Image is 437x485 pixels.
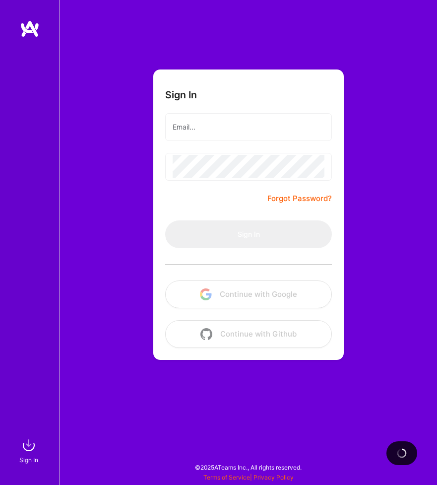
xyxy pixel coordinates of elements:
[200,328,212,340] img: icon
[165,320,332,348] button: Continue with Github
[203,474,250,481] a: Terms of Service
[165,220,332,248] button: Sign In
[203,474,294,481] span: |
[173,115,324,139] input: Email...
[19,435,39,455] img: sign in
[200,288,212,300] img: icon
[21,435,39,465] a: sign inSign In
[20,20,40,38] img: logo
[19,455,38,465] div: Sign In
[165,89,197,101] h3: Sign In
[396,448,407,459] img: loading
[253,474,294,481] a: Privacy Policy
[165,280,332,308] button: Continue with Google
[267,193,332,205] a: Forgot Password?
[60,455,437,480] div: © 2025 ATeams Inc., All rights reserved.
